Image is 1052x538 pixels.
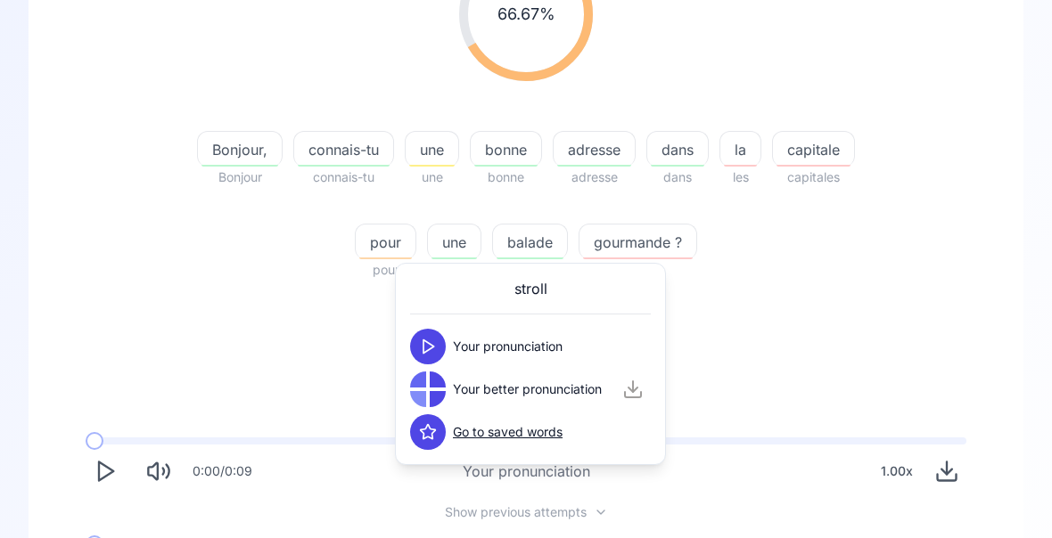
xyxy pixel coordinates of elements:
[492,259,568,281] span: balade
[427,224,481,259] button: une
[470,167,542,188] span: bonne
[453,338,563,355] span: Your pronunciation
[293,167,394,188] span: connais-tu
[579,232,696,253] span: gourmande ?
[719,167,761,188] span: les
[471,139,541,160] span: bonne
[772,167,855,188] span: capitales
[553,167,636,188] span: adresse
[579,224,697,259] button: gourmande ?
[720,139,760,160] span: la
[198,139,282,160] span: Bonjour,
[514,278,547,299] span: stroll
[139,452,178,491] button: Mute
[553,131,636,167] button: adresse
[445,503,587,521] span: Show previous attempts
[463,461,590,482] div: Your pronunciation
[927,452,966,491] button: Download audio
[356,232,415,253] span: pour
[719,131,761,167] button: la
[427,259,481,281] span: une
[492,224,568,259] button: balade
[772,131,855,167] button: capitale
[197,167,283,188] span: Bonjour
[470,131,542,167] button: bonne
[773,139,854,160] span: capitale
[646,131,709,167] button: dans
[355,259,416,281] span: pour
[193,462,252,480] div: 0:00 / 0:09
[453,380,602,398] span: Your better pronunciation
[405,131,459,167] button: une
[86,452,125,491] button: Play
[355,224,416,259] button: pour
[453,423,563,441] a: Go to saved words
[554,139,635,160] span: adresse
[431,505,622,519] button: Show previous attempts
[646,167,709,188] span: dans
[647,139,708,160] span: dans
[293,131,394,167] button: connais-tu
[497,2,555,27] span: 66.67 %
[294,139,393,160] span: connais-tu
[197,131,283,167] button: Bonjour,
[493,232,567,253] span: balade
[428,232,481,253] span: une
[406,139,458,160] span: une
[874,453,920,489] div: 1.00 x
[405,167,459,188] span: une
